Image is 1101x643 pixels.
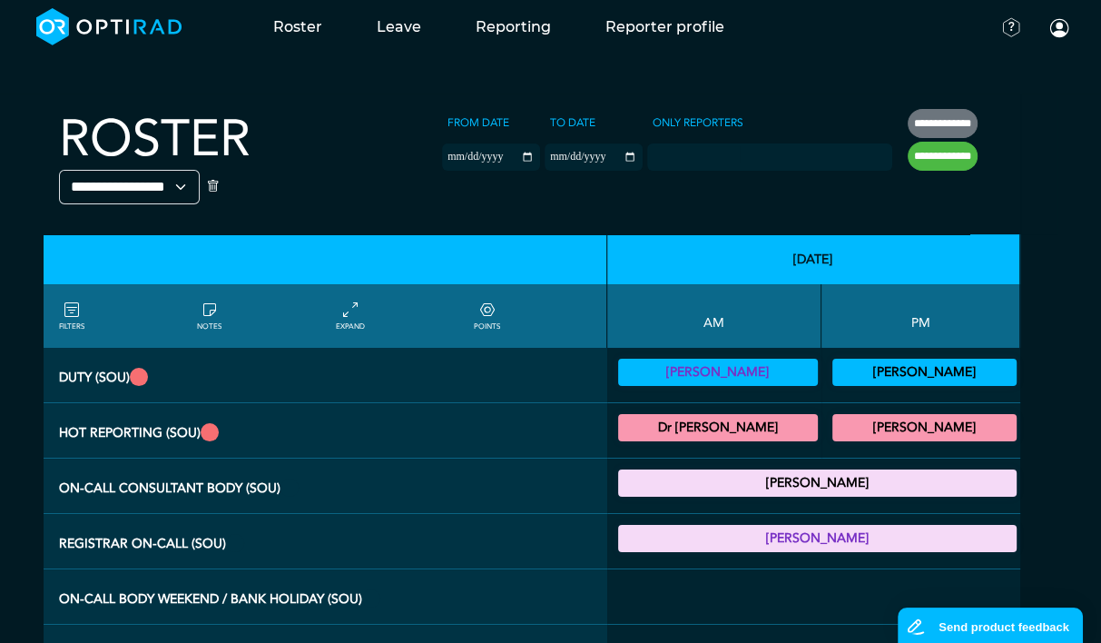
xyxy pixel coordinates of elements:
img: brand-opti-rad-logos-blue-and-white-d2f68631ba2948856bd03f2d395fb146ddc8fb01b4b6e9315ea85fa773367... [36,8,182,45]
input: null [649,146,740,163]
th: PM [821,284,1020,348]
summary: [PERSON_NAME] [621,472,1015,494]
a: collapse/expand entries [336,300,365,332]
summary: Dr [PERSON_NAME] [621,417,816,439]
th: [DATE] [607,234,1021,284]
div: Registrar On-Call 17:00 - 21:00 [618,525,1017,552]
div: MRI Trauma & Urgent/CT Trauma & Urgent 13:00 - 17:30 [832,414,1017,441]
div: CT Trauma & Urgent/MRI Trauma & Urgent 09:00 - 13:00 [618,414,819,441]
div: Vetting (30 PF Points) 13:00 - 17:00 [832,359,1017,386]
th: Duty (SOU) [44,348,607,403]
th: On-Call Consultant Body (SOU) [44,459,607,514]
summary: [PERSON_NAME] [835,417,1014,439]
h2: Roster [59,109,251,170]
label: To date [545,109,601,136]
a: show/hide notes [197,300,221,332]
div: Vetting 09:00 - 13:00 [618,359,819,386]
th: AM [607,284,822,348]
summary: [PERSON_NAME] [621,361,816,383]
th: Registrar On-Call (SOU) [44,514,607,569]
a: FILTERS [59,300,84,332]
summary: [PERSON_NAME] [835,361,1014,383]
th: On-Call Body Weekend / Bank Holiday (SOU) [44,569,607,625]
summary: [PERSON_NAME] [621,528,1015,549]
th: Hot Reporting (SOU) [44,403,607,459]
a: collapse/expand expected points [474,300,500,332]
label: From date [442,109,515,136]
div: On-Call Consultant Body 17:00 - 21:00 [618,470,1017,497]
label: Only Reporters [647,109,749,136]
